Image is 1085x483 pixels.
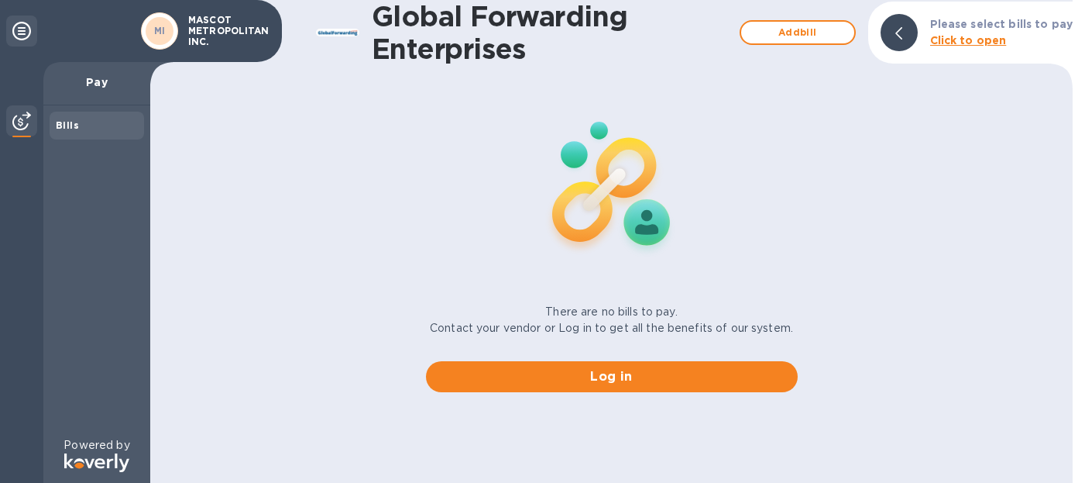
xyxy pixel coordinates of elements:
span: Log in [438,367,785,386]
img: Logo [64,454,129,472]
b: MI [154,25,166,36]
p: There are no bills to pay. Contact your vendor or Log in to get all the benefits of our system. [430,304,793,336]
button: Addbill [740,20,856,45]
p: Powered by [64,437,129,454]
b: Bills [56,119,79,131]
p: MASCOT METROPOLITAN INC. [188,15,266,47]
p: Pay [56,74,138,90]
b: Click to open [930,34,1007,47]
span: Add bill [754,23,842,42]
b: Please select bills to pay [930,18,1073,30]
button: Log in [426,361,798,392]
